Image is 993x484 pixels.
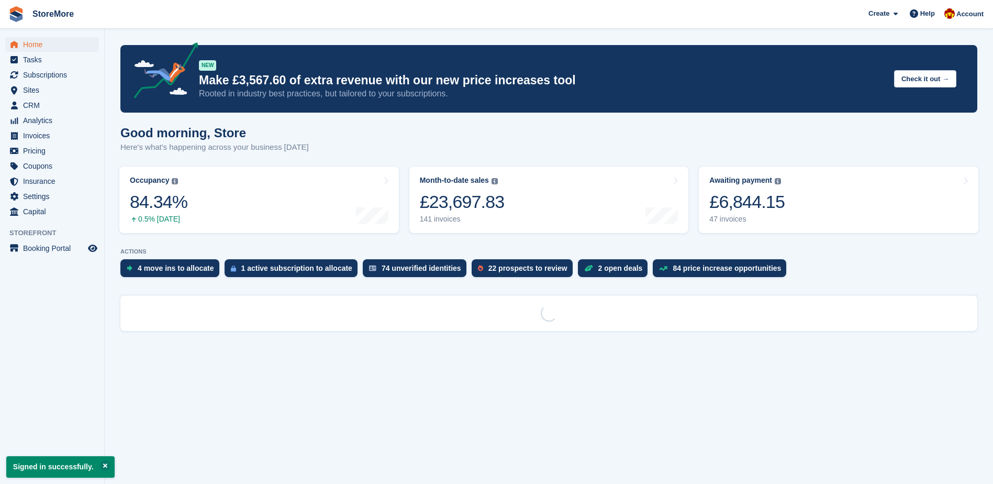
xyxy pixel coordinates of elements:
[5,241,99,256] a: menu
[199,88,886,100] p: Rooted in industry best practices, but tailored to your subscriptions.
[584,265,593,272] img: deal-1b604bf984904fb50ccaf53a9ad4b4a5d6e5aea283cecdc64d6e3604feb123c2.svg
[23,98,86,113] span: CRM
[23,68,86,82] span: Subscriptions
[382,264,461,272] div: 74 unverified identities
[956,9,984,19] span: Account
[598,264,643,272] div: 2 open deals
[23,113,86,128] span: Analytics
[23,189,86,204] span: Settings
[8,6,24,22] img: stora-icon-8386f47178a22dfd0bd8f6a31ec36ba5ce8667c1dd55bd0f319d3a0aa187defe.svg
[23,204,86,219] span: Capital
[119,167,399,233] a: Occupancy 84.34% 0.5% [DATE]
[5,128,99,143] a: menu
[920,8,935,19] span: Help
[127,265,132,271] img: move_ins_to_allocate_icon-fdf77a2bb77ea45bf5b3d319d69a93e2d87916cf1d5bf7949dd705db3b84f3ca.svg
[130,191,187,213] div: 84.34%
[488,264,567,272] div: 22 prospects to review
[369,265,376,271] img: verify_identity-adf6edd0f0f0b5bbfe63781bf79b02c33cf7c696d77639b501bdc392416b5a36.svg
[5,159,99,173] a: menu
[120,141,309,153] p: Here's what's happening across your business [DATE]
[225,259,363,282] a: 1 active subscription to allocate
[138,264,214,272] div: 4 move ins to allocate
[673,264,781,272] div: 84 price increase opportunities
[130,215,187,224] div: 0.5% [DATE]
[5,174,99,189] a: menu
[130,176,169,185] div: Occupancy
[23,128,86,143] span: Invoices
[478,265,483,271] img: prospect-51fa495bee0391a8d652442698ab0144808aea92771e9ea1ae160a38d050c398.svg
[409,167,689,233] a: Month-to-date sales £23,697.83 141 invoices
[120,259,225,282] a: 4 move ins to allocate
[5,68,99,82] a: menu
[23,241,86,256] span: Booking Portal
[709,215,785,224] div: 47 invoices
[5,189,99,204] a: menu
[23,144,86,158] span: Pricing
[23,174,86,189] span: Insurance
[5,52,99,67] a: menu
[199,73,886,88] p: Make £3,567.60 of extra revenue with our new price increases tool
[28,5,78,23] a: StoreMore
[868,8,889,19] span: Create
[23,83,86,97] span: Sites
[120,126,309,140] h1: Good morning, Store
[6,456,115,478] p: Signed in successfully.
[775,178,781,184] img: icon-info-grey-7440780725fd019a000dd9b08b2336e03edf1995a4989e88bcd33f0948082b44.svg
[86,242,99,255] a: Preview store
[5,37,99,52] a: menu
[5,83,99,97] a: menu
[659,266,667,271] img: price_increase_opportunities-93ffe204e8149a01c8c9dc8f82e8f89637d9d84a8eef4429ea346261dce0b2c0.svg
[120,248,977,255] p: ACTIONS
[172,178,178,184] img: icon-info-grey-7440780725fd019a000dd9b08b2336e03edf1995a4989e88bcd33f0948082b44.svg
[420,176,489,185] div: Month-to-date sales
[578,259,653,282] a: 2 open deals
[709,176,772,185] div: Awaiting payment
[5,98,99,113] a: menu
[709,191,785,213] div: £6,844.15
[23,52,86,67] span: Tasks
[199,60,216,71] div: NEW
[492,178,498,184] img: icon-info-grey-7440780725fd019a000dd9b08b2336e03edf1995a4989e88bcd33f0948082b44.svg
[653,259,791,282] a: 84 price increase opportunities
[23,159,86,173] span: Coupons
[231,265,236,272] img: active_subscription_to_allocate_icon-d502201f5373d7db506a760aba3b589e785aa758c864c3986d89f69b8ff3...
[420,191,505,213] div: £23,697.83
[241,264,352,272] div: 1 active subscription to allocate
[944,8,955,19] img: Store More Team
[699,167,978,233] a: Awaiting payment £6,844.15 47 invoices
[472,259,578,282] a: 22 prospects to review
[5,204,99,219] a: menu
[363,259,472,282] a: 74 unverified identities
[125,42,198,102] img: price-adjustments-announcement-icon-8257ccfd72463d97f412b2fc003d46551f7dbcb40ab6d574587a9cd5c0d94...
[9,228,104,238] span: Storefront
[420,215,505,224] div: 141 invoices
[894,70,956,87] button: Check it out →
[5,144,99,158] a: menu
[23,37,86,52] span: Home
[5,113,99,128] a: menu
